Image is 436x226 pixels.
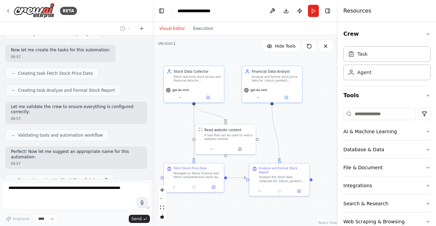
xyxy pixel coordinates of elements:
[18,177,100,183] span: Renaming project to Stock Price Fetcher
[199,127,202,131] img: ScrapeWebsiteTool
[11,149,142,160] p: Perfect! Now let me suggest an appropriate name for this automation:
[174,167,207,170] div: Fetch Stock Price Data
[172,88,189,92] span: gpt-4o-mini
[137,197,147,208] button: Click to speak your automation idea
[163,163,224,193] div: Fetch Stock Price DataNavigate to Yahoo Finance and fetch comprehensive stock data for {stock_sym...
[226,146,254,152] button: Open in side panel
[11,104,142,115] p: Let me validate the crew to ensure everything is configured correctly:
[11,161,142,166] div: 09:57
[263,41,300,52] button: Hide Tools
[191,105,228,122] g: Edge from c5b4f392-04af-443d-8281-b27f8ff43ff1 to 205c2aea-9bd9-4d4f-8f61-bce93a738e92
[204,127,242,132] div: Read website content
[184,184,204,190] button: No output available
[227,175,246,180] g: Edge from 2f49fd1a-ab94-4571-b2d0-07ff6fd2ca6d to 20342c66-0cde-446f-91cd-b16c1e2c6f5e
[3,214,32,223] button: Improve
[158,186,167,194] button: zoom in
[357,69,371,76] div: Agent
[357,51,368,57] div: Task
[158,194,167,203] button: zoom out
[158,212,167,221] button: toggle interactivity
[343,141,431,158] button: Database & Data
[60,7,77,15] div: BETA
[204,133,253,141] div: A tool that can be used to read a website content.
[18,71,93,76] span: Creating task Fetch Stock Price Data
[195,124,256,155] div: ScrapeWebsiteToolRead website contentA tool that can be used to read a website content.
[13,216,29,222] span: Improve
[189,24,217,33] button: Execution
[158,41,176,46] div: Version 1
[174,171,221,179] div: Navigate to Yahoo Finance and fetch comprehensive stock data for {stock_symbol}. Extract current ...
[343,7,371,15] h4: Resources
[177,7,218,14] nav: breadcrumb
[242,66,302,103] div: Financial Data AnalystAnalyze and format stock price data for {stock_symbol}, creating comprehens...
[158,203,167,212] button: fit view
[318,221,337,225] a: React Flow attribution
[343,195,431,212] button: Search & Research
[194,94,222,100] button: Open in side panel
[157,6,166,16] button: Hide left sidebar
[249,163,310,196] div: Analyze and Format Stock ReportAnalyze the stock data collected for {stock_symbol} and create a c...
[174,75,221,83] div: Fetch real-time stock prices and financial data for {stock_symbol} from Yahoo Finance and other f...
[252,75,299,83] div: Analyze and format stock price data for {stock_symbol}, creating comprehensive reports with key f...
[343,44,431,86] div: Crew
[343,123,431,140] button: AI & Machine Learning
[191,105,196,160] g: Edge from c5b4f392-04af-443d-8281-b27f8ff43ff1 to 2f49fd1a-ab94-4571-b2d0-07ff6fd2ca6d
[11,48,110,53] p: Now let me create the tasks for this automation:
[155,24,189,33] button: Visual Editor
[343,159,431,176] button: File & Document
[323,6,332,16] button: Hide right sidebar
[252,69,299,74] div: Financial Data Analyst
[158,186,167,221] div: React Flow controls
[11,116,142,121] div: 09:57
[291,188,307,194] button: Open in side panel
[18,133,103,138] span: Validating tools and automation workflow
[14,3,54,18] img: Logo
[136,24,147,33] button: Start a new chat
[343,86,431,105] button: Tools
[174,69,221,74] div: Stock Data Collector
[272,94,300,100] button: Open in side panel
[343,177,431,194] button: Integrations
[117,24,134,33] button: Switch to previous chat
[250,88,267,92] span: gpt-4o-mini
[259,175,307,183] div: Analyze the stock data collected for {stock_symbol} and create a comprehensive, well-formatted re...
[269,105,282,160] g: Edge from c69b6fcc-91bf-4925-adb9-5c1f4b5d31fb to 20342c66-0cde-446f-91cd-b16c1e2c6f5e
[259,167,307,174] div: Analyze and Format Stock Report
[205,184,222,190] button: Open in side panel
[131,216,142,222] span: Send
[11,54,110,59] div: 09:57
[343,24,431,44] button: Crew
[163,66,224,103] div: Stock Data CollectorFetch real-time stock prices and financial data for {stock_symbol} from Yahoo...
[269,188,290,194] button: No output available
[18,88,115,93] span: Creating task Analyze and Format Stock Report
[275,44,296,49] span: Hide Tools
[129,215,150,223] button: Send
